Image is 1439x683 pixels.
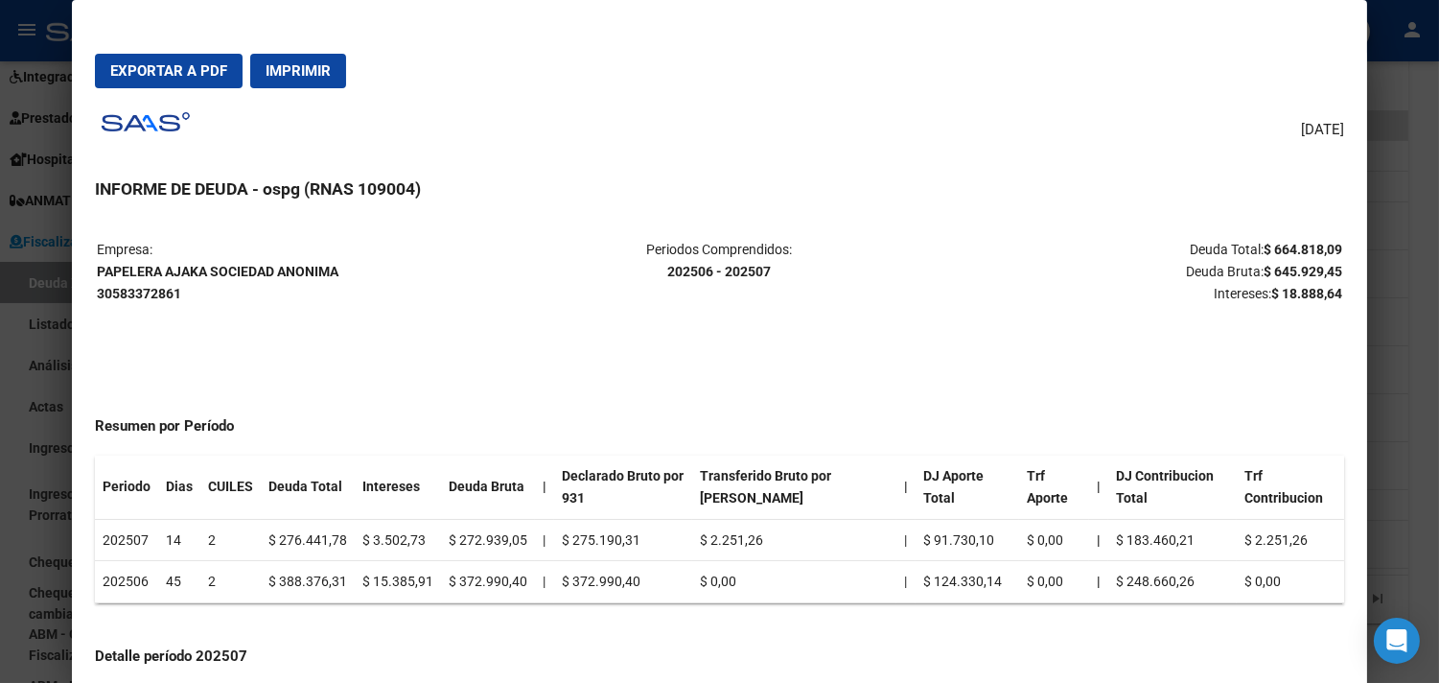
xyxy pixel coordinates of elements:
[554,456,692,519] th: Declarado Bruto por 931
[250,54,346,88] button: Imprimir
[1374,618,1420,664] div: Open Intercom Messenger
[1271,286,1342,301] strong: $ 18.888,64
[158,456,200,519] th: Dias
[1108,519,1237,561] td: $ 183.460,21
[554,561,692,603] td: $ 372.990,40
[535,561,554,603] td: |
[261,456,355,519] th: Deuda Total
[1108,456,1237,519] th: DJ Contribucion Total
[266,62,331,80] span: Imprimir
[535,519,554,561] td: |
[158,561,200,603] td: 45
[95,415,1344,437] h4: Resumen por Período
[355,519,441,561] td: $ 3.502,73
[355,561,441,603] td: $ 15.385,91
[441,519,535,561] td: $ 272.939,05
[158,519,200,561] td: 14
[1301,119,1344,141] span: [DATE]
[95,456,158,519] th: Periodo
[928,239,1342,304] p: Deuda Total: Deuda Bruta: Intereses:
[261,561,355,603] td: $ 388.376,31
[692,456,896,519] th: Transferido Bruto por [PERSON_NAME]
[667,264,771,279] strong: 202506 - 202507
[97,264,338,301] strong: PAPELERA AJAKA SOCIEDAD ANONIMA 30583372861
[95,54,243,88] button: Exportar a PDF
[916,561,1020,603] td: $ 124.330,14
[1019,561,1089,603] td: $ 0,00
[896,456,916,519] th: |
[1108,561,1237,603] td: $ 248.660,26
[441,561,535,603] td: $ 372.990,40
[1019,519,1089,561] td: $ 0,00
[1237,456,1344,519] th: Trf Contribucion
[513,239,927,283] p: Periodos Comprendidos:
[896,561,916,603] td: |
[355,456,441,519] th: Intereses
[95,646,1344,668] h4: Detalle período 202507
[554,519,692,561] td: $ 275.190,31
[1237,561,1344,603] td: $ 0,00
[95,177,1344,201] h3: INFORME DE DEUDA - ospg (RNAS 109004)
[95,561,158,603] td: 202506
[692,519,896,561] td: $ 2.251,26
[110,62,227,80] span: Exportar a PDF
[200,456,261,519] th: CUILES
[1264,264,1342,279] strong: $ 645.929,45
[1089,519,1108,561] th: |
[200,519,261,561] td: 2
[97,239,511,304] p: Empresa:
[200,561,261,603] td: 2
[95,519,158,561] td: 202507
[916,456,1020,519] th: DJ Aporte Total
[916,519,1020,561] td: $ 91.730,10
[441,456,535,519] th: Deuda Bruta
[1264,242,1342,257] strong: $ 664.818,09
[1019,456,1089,519] th: Trf Aporte
[535,456,554,519] th: |
[1089,456,1108,519] th: |
[261,519,355,561] td: $ 276.441,78
[1089,561,1108,603] th: |
[1237,519,1344,561] td: $ 2.251,26
[692,561,896,603] td: $ 0,00
[896,519,916,561] td: |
